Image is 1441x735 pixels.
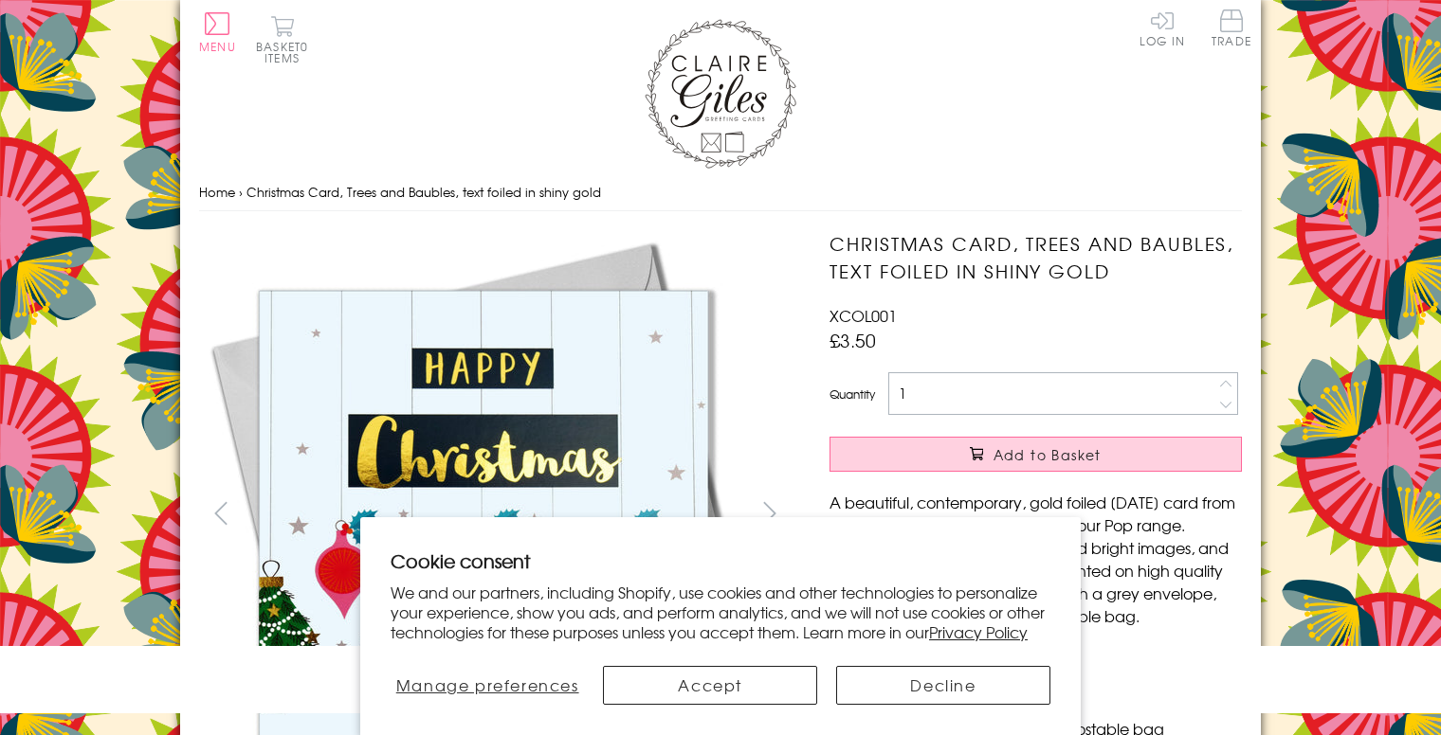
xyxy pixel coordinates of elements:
[199,492,242,534] button: prev
[830,304,897,327] span: XCOL001
[830,385,875,403] label: Quantity
[830,437,1242,472] button: Add to Basket
[396,673,579,696] span: Manage preferences
[199,183,235,201] a: Home
[830,491,1242,627] p: A beautiful, contemporary, gold foiled [DATE] card from the amazing [PERSON_NAME] Colour Pop rang...
[1140,9,1185,46] a: Log In
[239,183,243,201] span: ›
[929,620,1028,643] a: Privacy Policy
[199,173,1242,212] nav: breadcrumbs
[391,547,1050,574] h2: Cookie consent
[749,492,792,534] button: next
[199,12,236,52] button: Menu
[830,230,1242,285] h1: Christmas Card, Trees and Baubles, text foiled in shiny gold
[391,666,584,705] button: Manage preferences
[994,445,1102,464] span: Add to Basket
[645,19,796,169] img: Claire Giles Greetings Cards
[391,583,1050,641] p: We and our partners, including Shopify, use cookies and other technologies to personalize your ex...
[836,666,1050,705] button: Decline
[256,15,308,63] button: Basket0 items
[1212,9,1251,50] a: Trade
[199,38,236,55] span: Menu
[246,183,601,201] span: Christmas Card, Trees and Baubles, text foiled in shiny gold
[1212,9,1251,46] span: Trade
[603,666,817,705] button: Accept
[830,327,876,353] span: £3.50
[264,38,308,66] span: 0 items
